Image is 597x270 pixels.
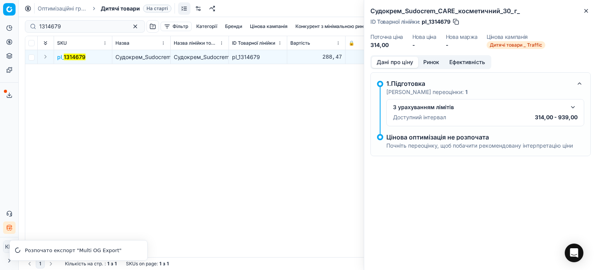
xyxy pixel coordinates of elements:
button: pl_1314679 [57,53,86,61]
span: Судокрем_Sudocrem_CARE_косметичний_30_г_ [115,54,240,60]
button: Цінова кампанія [247,22,291,31]
div: : [65,261,117,267]
span: Назва [115,40,129,46]
p: Доступний інтервал [393,113,446,121]
p: Почніть переоцінку, щоб побачити рекомендовану інтерпретацію ціни [386,142,573,150]
div: З урахуванням лімітів [393,103,565,111]
dt: Поточна ціна [370,34,403,40]
div: pl_1314679 [232,53,284,61]
span: Кількість на стр. [65,261,103,267]
button: Конкурент з мінімальною ринковою ціною [292,22,396,31]
button: Фільтр [161,22,192,31]
div: 288,47 [290,53,342,61]
strong: 1 [159,261,161,267]
strong: 1 [167,261,169,267]
span: Дитячі товари _ Traffic [487,41,545,49]
button: Go to previous page [25,259,34,268]
span: Дитячі товариНа старті [101,5,171,12]
dt: Нова маржа [446,34,478,40]
button: Ринок [418,57,444,68]
button: Go to next page [46,259,56,268]
span: На старті [143,5,171,12]
dd: 314,00 [370,41,403,49]
button: Бренди [222,22,245,31]
mark: 1314679 [64,54,86,60]
span: pl_1314679 [422,18,450,26]
dd: - [446,41,478,49]
span: КM [3,241,15,253]
span: SKUs on page : [126,261,158,267]
button: Категорії [193,22,220,31]
input: Пошук по SKU або назві [39,23,124,30]
nav: breadcrumb [38,5,171,12]
div: Судокрем_Sudocrem_CARE_косметичний_30_г_ [174,53,225,61]
nav: pagination [25,259,56,268]
button: Дані про ціну [372,57,418,68]
dt: Цінова кампанія [487,34,545,40]
span: Назва лінійки товарів [174,40,218,46]
span: Дитячі товари [101,5,140,12]
strong: 1 [107,261,109,267]
span: 🔒 [349,40,354,46]
div: 1.Підготовка [386,79,572,88]
a: Оптимізаційні групи [38,5,87,12]
p: 314,00 - 939,00 [535,113,578,121]
button: Expand [41,52,50,61]
div: Open Intercom Messenger [565,244,583,262]
button: 1 [36,259,45,268]
dd: - [412,41,436,49]
h2: Судокрем_Sudocrem_CARE_косметичний_30_г_ [370,6,591,16]
span: Вартість [290,40,310,46]
strong: 1 [115,261,117,267]
span: pl_ [57,53,86,61]
strong: з [163,261,165,267]
p: Цінова оптимізація не розпочата [386,134,573,140]
strong: 1 [465,89,468,95]
p: [PERSON_NAME] переоцінки: [386,88,468,96]
span: SKU [57,40,67,46]
button: Expand all [41,38,50,48]
button: КM [3,240,16,253]
span: ID Товарної лінійки : [370,19,420,24]
strong: з [111,261,113,267]
div: Розпочато експорт "Multi OG Export" [25,247,138,254]
button: Ефективність [444,57,490,68]
dt: Нова ціна [412,34,436,40]
span: ID Товарної лінійки [232,40,275,46]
